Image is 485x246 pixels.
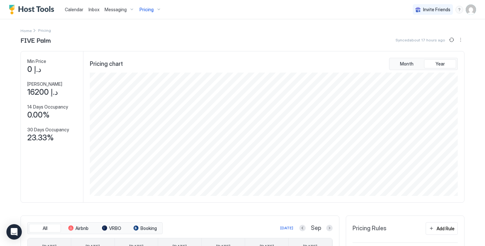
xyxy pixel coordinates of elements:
[279,224,294,232] button: [DATE]
[65,7,83,12] span: Calendar
[27,87,58,97] span: د.إ 16200
[27,104,68,110] span: 14 Days Occupancy
[140,225,157,231] span: Booking
[424,59,456,68] button: Year
[426,222,458,235] button: Add Rule
[27,133,54,143] span: 23.33%
[400,61,413,67] span: Month
[299,225,306,231] button: Previous month
[27,65,41,74] span: د.إ 0
[280,225,293,231] div: [DATE]
[21,27,32,34] div: Breadcrumb
[27,222,163,234] div: tab-group
[457,36,464,44] button: More options
[455,6,463,13] div: menu
[353,225,387,232] span: Pricing Rules
[29,224,61,233] button: All
[129,224,161,233] button: Booking
[6,224,22,240] div: Open Intercom Messenger
[27,81,62,87] span: [PERSON_NAME]
[466,4,476,15] div: User profile
[65,6,83,13] a: Calendar
[21,27,32,34] a: Home
[396,38,445,42] span: Synced about 17 hours ago
[140,7,154,13] span: Pricing
[27,58,46,64] span: Min Price
[75,225,89,231] span: Airbnb
[436,61,445,67] span: Year
[43,225,47,231] span: All
[457,36,464,44] div: menu
[437,225,455,232] div: Add Rule
[311,224,321,232] span: Sep
[27,110,50,120] span: 0.00%
[448,36,455,44] button: Sync prices
[391,59,423,68] button: Month
[27,127,69,133] span: 30 Days Occupancy
[96,224,128,233] button: VRBO
[62,224,94,233] button: Airbnb
[389,58,458,70] div: tab-group
[9,5,57,14] a: Host Tools Logo
[38,28,51,33] span: Breadcrumb
[326,225,333,231] button: Next month
[89,6,99,13] a: Inbox
[105,7,127,13] span: Messaging
[21,28,32,33] span: Home
[109,225,121,231] span: VRBO
[89,7,99,12] span: Inbox
[21,35,51,45] span: FIVE Palm
[90,60,123,68] span: Pricing chart
[423,7,450,13] span: Invite Friends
